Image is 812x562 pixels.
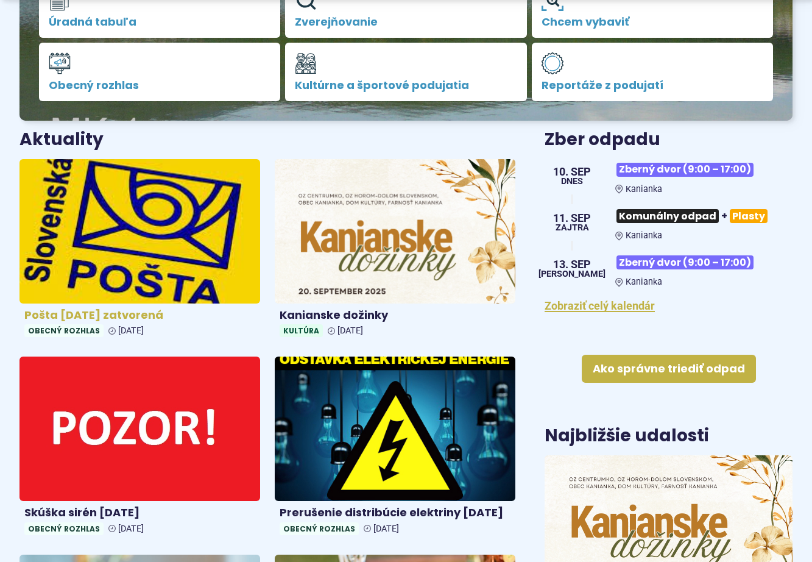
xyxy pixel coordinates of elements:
[275,357,515,539] a: Prerušenie distribúcie elektriny [DATE] Obecný rozhlas [DATE]
[553,166,591,177] span: 10. sep
[553,224,591,232] span: Zajtra
[49,16,270,28] span: Úradná tabuľa
[553,177,591,186] span: Dnes
[295,16,517,28] span: Zverejňovanie
[626,184,662,194] span: Kanianka
[49,79,270,91] span: Obecný rozhlas
[280,522,359,535] span: Obecný rozhlas
[616,163,754,177] span: Zberný dvor (9:00 – 17:00)
[285,43,526,101] a: Kultúrne a športové podujatia
[545,299,655,312] a: Zobraziť celý kalendár
[532,43,773,101] a: Reportáže z podujatí
[545,427,709,446] h3: Najbližšie udalosti
[542,16,763,28] span: Chcem vybaviť
[24,308,255,322] h4: Pošta [DATE] zatvorená
[730,209,768,223] span: Plasty
[19,159,260,342] a: Pošta [DATE] zatvorená Obecný rozhlas [DATE]
[545,130,793,149] h3: Zber odpadu
[280,324,323,337] span: Kultúra
[24,324,104,337] span: Obecný rozhlas
[616,209,719,223] span: Komunálny odpad
[538,259,605,270] span: 13. sep
[19,130,104,149] h3: Aktuality
[280,308,510,322] h4: Kanianske dožinky
[39,43,280,101] a: Obecný rozhlas
[295,79,517,91] span: Kultúrne a športové podujatia
[24,506,255,520] h4: Skúška sirén [DATE]
[626,277,662,287] span: Kanianka
[373,524,399,534] span: [DATE]
[626,230,662,241] span: Kanianka
[24,522,104,535] span: Obecný rozhlas
[582,355,756,383] a: Ako správne triediť odpad
[545,251,793,287] a: Zberný dvor (9:00 – 17:00) Kanianka 13. sep [PERSON_NAME]
[19,357,260,539] a: Skúška sirén [DATE] Obecný rozhlas [DATE]
[337,325,363,336] span: [DATE]
[118,524,144,534] span: [DATE]
[553,213,591,224] span: 11. sep
[545,158,793,194] a: Zberný dvor (9:00 – 17:00) Kanianka 10. sep Dnes
[538,270,605,279] span: [PERSON_NAME]
[615,204,793,228] h3: +
[545,204,793,241] a: Komunálny odpad+Plasty Kanianka 11. sep Zajtra
[542,79,763,91] span: Reportáže z podujatí
[616,255,754,269] span: Zberný dvor (9:00 – 17:00)
[280,506,510,520] h4: Prerušenie distribúcie elektriny [DATE]
[118,325,144,336] span: [DATE]
[275,159,515,342] a: Kanianske dožinky Kultúra [DATE]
